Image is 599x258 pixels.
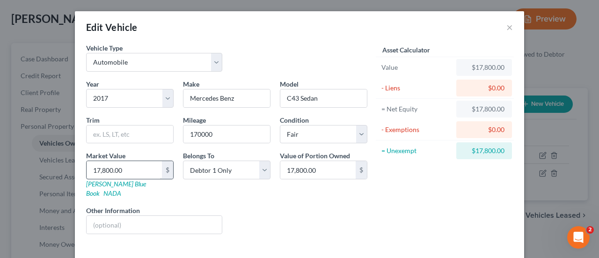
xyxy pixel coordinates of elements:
span: Make [183,80,199,88]
div: Value [381,63,452,72]
div: $17,800.00 [464,63,504,72]
div: Edit Vehicle [86,21,138,34]
input: -- [183,125,270,143]
button: × [506,22,513,33]
input: (optional) [87,216,222,234]
input: ex. Nissan [183,89,270,107]
a: NADA [103,189,121,197]
label: Condition [280,115,309,125]
div: $ [162,161,173,179]
input: ex. Altima [280,89,367,107]
label: Trim [86,115,100,125]
span: Belongs To [183,152,214,160]
label: Model [280,79,299,89]
input: 0.00 [87,161,162,179]
div: $17,800.00 [464,146,504,155]
div: $0.00 [464,83,504,93]
span: 2 [586,226,594,234]
div: - Exemptions [381,125,452,134]
a: [PERSON_NAME] Blue Book [86,180,146,197]
label: Vehicle Type [86,43,123,53]
label: Other Information [86,206,140,215]
iframe: Intercom live chat [567,226,590,249]
label: Value of Portion Owned [280,151,350,161]
label: Asset Calculator [382,45,430,55]
label: Year [86,79,99,89]
div: $ [356,161,367,179]
div: $17,800.00 [464,104,504,114]
div: $0.00 [464,125,504,134]
div: - Liens [381,83,452,93]
label: Market Value [86,151,125,161]
input: ex. LS, LT, etc [87,125,173,143]
div: = Net Equity [381,104,452,114]
input: 0.00 [280,161,356,179]
label: Mileage [183,115,206,125]
div: = Unexempt [381,146,452,155]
